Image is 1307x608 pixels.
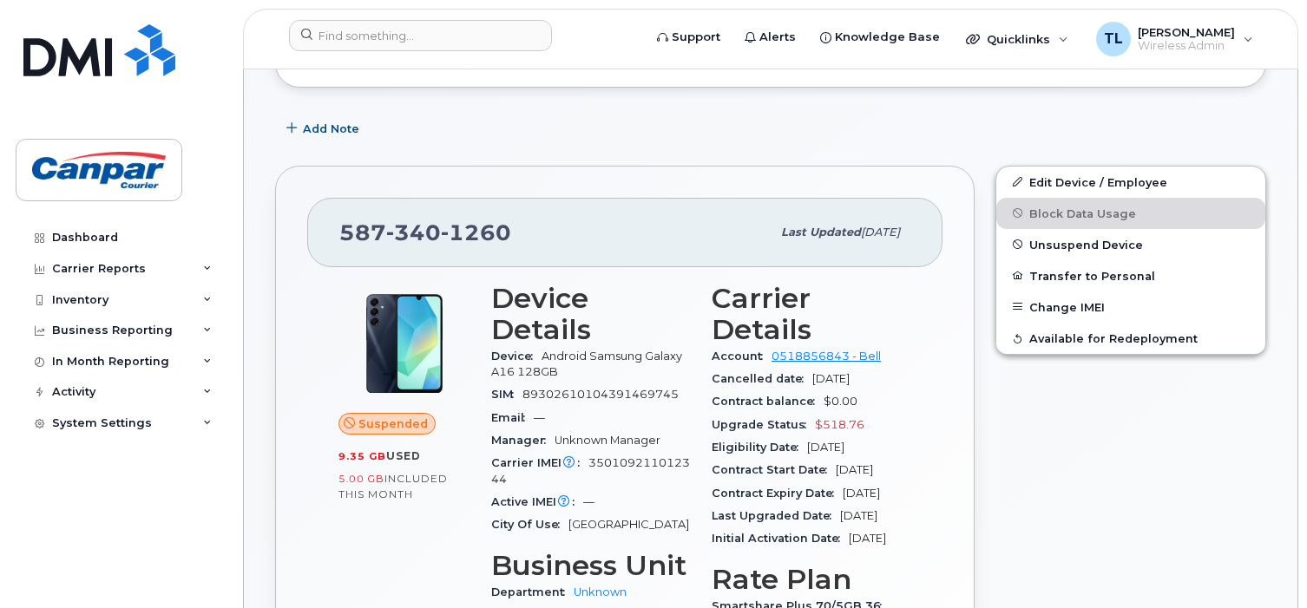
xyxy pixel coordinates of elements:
span: Initial Activation Date [712,532,849,545]
button: Change IMEI [996,291,1265,323]
span: included this month [338,472,448,500]
span: City Of Use [491,518,568,531]
span: 9.35 GB [338,450,386,462]
span: Department [491,585,574,598]
span: 350109211012344 [491,456,690,485]
span: $0.00 [824,395,857,408]
span: Add Note [303,121,359,137]
span: 1260 [441,219,511,245]
span: 340 [386,219,441,245]
span: Support [672,29,720,46]
button: Transfer to Personal [996,260,1265,291]
span: Account [712,350,772,363]
span: [GEOGRAPHIC_DATA] [568,518,689,531]
button: Available for Redeployment [996,323,1265,354]
span: [DATE] [807,441,844,454]
span: Contract balance [712,395,824,408]
a: Edit Device / Employee [996,167,1265,198]
span: Active IMEI [491,495,583,508]
a: Unknown [574,585,627,598]
span: Wireless Admin [1138,39,1235,53]
img: A16.png [352,291,456,396]
span: Last Upgraded Date [712,509,840,522]
span: [PERSON_NAME] [1138,25,1235,39]
span: [DATE] [812,372,850,385]
span: Contract Expiry Date [712,487,843,500]
span: Contract Start Date [712,463,836,476]
span: Android Samsung Galaxy A16 128GB [491,350,682,378]
span: Carrier IMEI [491,456,588,469]
div: Quicklinks [954,22,1080,56]
span: Unknown Manager [555,434,660,447]
button: Unsuspend Device [996,229,1265,260]
span: [DATE] [840,509,877,522]
span: Email [491,411,534,424]
div: Tony Ladriere [1084,22,1265,56]
span: TL [1104,29,1123,49]
span: Alerts [759,29,796,46]
span: Last updated [781,226,861,239]
span: Eligibility Date [712,441,807,454]
span: Device [491,350,542,363]
span: SIM [491,388,522,401]
a: 0518856843 - Bell [772,350,881,363]
span: [DATE] [836,463,873,476]
span: Suspended [358,415,428,432]
span: — [534,411,545,424]
a: Knowledge Base [808,20,952,55]
button: Block Data Usage [996,198,1265,229]
span: 587 [339,219,511,245]
h3: Device Details [491,283,691,345]
span: Available for Redeployment [1029,332,1198,345]
span: 5.00 GB [338,473,384,485]
span: Knowledge Base [835,29,940,46]
span: used [386,449,421,462]
span: [DATE] [861,226,900,239]
span: Unsuspend Device [1029,238,1143,251]
span: Upgrade Status [712,418,815,431]
span: Manager [491,434,555,447]
button: Add Note [275,114,374,145]
span: [DATE] [849,532,886,545]
input: Find something... [289,20,552,51]
h3: Business Unit [491,550,691,581]
span: Quicklinks [987,32,1050,46]
h3: Rate Plan [712,564,911,595]
span: — [583,495,594,508]
a: Alerts [732,20,808,55]
span: [DATE] [843,487,880,500]
span: 89302610104391469745 [522,388,679,401]
h3: Carrier Details [712,283,911,345]
a: Support [645,20,732,55]
span: Cancelled date [712,372,812,385]
span: $518.76 [815,418,864,431]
